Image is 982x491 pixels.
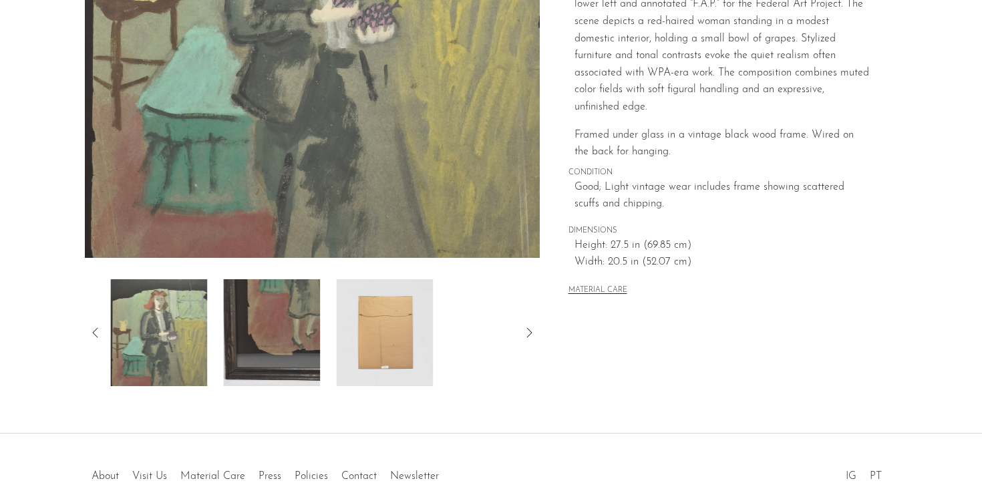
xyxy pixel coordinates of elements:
[575,254,869,271] span: Width: 20.5 in (52.07 cm)
[575,127,869,161] p: Framed under glass in a vintage black wood frame. Wired on the back for hanging.
[575,179,869,213] span: Good; Light vintage wear includes frame showing scattered scuffs and chipping.
[85,460,446,486] ul: Quick links
[223,279,320,386] img: Woman with Grapes, Framed
[568,286,627,296] button: MATERIAL CARE
[295,471,328,482] a: Policies
[870,471,882,482] a: PT
[92,471,119,482] a: About
[839,460,888,486] ul: Social Medias
[336,279,433,386] img: Woman with Grapes, Framed
[132,471,167,482] a: Visit Us
[341,471,377,482] a: Contact
[259,471,281,482] a: Press
[568,225,869,237] span: DIMENSIONS
[110,279,207,386] img: Woman with Grapes, Framed
[575,237,869,255] span: Height: 27.5 in (69.85 cm)
[568,167,869,179] span: CONDITION
[846,471,856,482] a: IG
[180,471,245,482] a: Material Care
